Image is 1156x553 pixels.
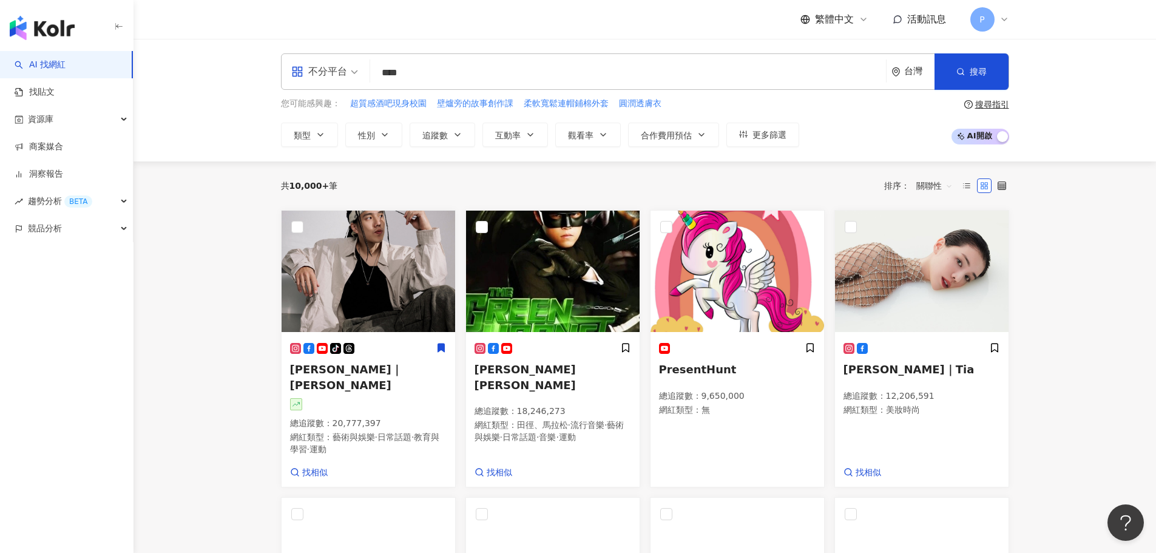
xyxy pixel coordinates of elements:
span: · [411,432,414,442]
a: KOL Avatar[PERSON_NAME]｜[PERSON_NAME]總追蹤數：20,777,397網紅類型：藝術與娛樂·日常話題·教育與學習·運動找相似 [281,210,456,488]
span: · [604,420,607,430]
span: 流行音樂 [570,420,604,430]
span: · [568,420,570,430]
span: 藝術與娛樂 [475,420,624,442]
div: 排序： [884,176,959,195]
a: KOL Avatar[PERSON_NAME] [PERSON_NAME]總追蹤數：18,246,273網紅類型：田徑、馬拉松·流行音樂·藝術與娛樂·日常話題·音樂·運動找相似 [465,210,640,488]
span: PresentHunt [659,363,737,376]
span: 資源庫 [28,106,53,133]
span: 超質感酒吧現身校園 [350,98,427,110]
p: 總追蹤數 ： 12,206,591 [843,390,1000,402]
button: 類型 [281,123,338,147]
button: 性別 [345,123,402,147]
span: 您可能感興趣： [281,98,340,110]
p: 總追蹤數 ： 18,246,273 [475,405,631,418]
span: · [375,432,377,442]
span: 運動 [559,432,576,442]
iframe: Help Scout Beacon - Open [1107,504,1144,541]
span: · [307,444,309,454]
img: KOL Avatar [651,211,824,332]
div: 搜尋指引 [975,100,1009,109]
span: 日常話題 [502,432,536,442]
span: [PERSON_NAME]｜[PERSON_NAME] [290,363,402,391]
img: logo [10,16,75,40]
span: 音樂 [539,432,556,442]
span: 競品分析 [28,215,62,242]
p: 總追蹤數 ： 9,650,000 [659,390,816,402]
span: · [556,432,558,442]
a: 洞察報告 [15,168,63,180]
a: 找相似 [475,467,512,479]
span: 找相似 [302,467,328,479]
div: 不分平台 [291,62,347,81]
p: 網紅類型 ： 無 [659,404,816,416]
span: environment [891,67,901,76]
span: 找相似 [487,467,512,479]
span: 10,000+ [289,181,330,191]
span: 教育與學習 [290,432,440,454]
div: BETA [64,195,92,208]
a: searchAI 找網紅 [15,59,66,71]
span: P [979,13,984,26]
span: 活動訊息 [907,13,946,25]
span: [PERSON_NAME] [PERSON_NAME] [475,363,576,391]
span: appstore [291,66,303,78]
p: 網紅類型 ： [475,419,631,443]
span: 藝術與娛樂 [333,432,375,442]
span: 運動 [309,444,326,454]
span: 田徑、馬拉松 [517,420,568,430]
button: 搜尋 [935,53,1009,90]
a: KOL AvatarPresentHunt總追蹤數：9,650,000網紅類型：無 [650,210,825,488]
span: [PERSON_NAME]｜Tia [843,363,975,376]
button: 超質感酒吧現身校園 [350,97,427,110]
span: 關聯性 [916,176,953,195]
a: 商案媒合 [15,141,63,153]
span: 性別 [358,131,375,140]
p: 總追蹤數 ： 20,777,397 [290,418,447,430]
a: KOL Avatar[PERSON_NAME]｜Tia總追蹤數：12,206,591網紅類型：美妝時尚找相似 [834,210,1009,488]
span: · [536,432,539,442]
div: 共 筆 [281,181,338,191]
img: KOL Avatar [466,211,640,332]
img: KOL Avatar [282,211,455,332]
a: 找貼文 [15,86,55,98]
a: 找相似 [290,467,328,479]
span: 美妝時尚 [886,405,920,415]
a: 找相似 [843,467,881,479]
img: KOL Avatar [835,211,1009,332]
p: 網紅類型 ： [843,404,1000,416]
span: rise [15,197,23,206]
span: 類型 [294,131,311,140]
span: 趨勢分析 [28,188,92,215]
span: question-circle [964,100,973,109]
span: 日常話題 [377,432,411,442]
span: 搜尋 [970,67,987,76]
span: · [500,432,502,442]
span: 繁體中文 [815,13,854,26]
span: 找相似 [856,467,881,479]
p: 網紅類型 ： [290,432,447,455]
div: 台灣 [904,66,935,76]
